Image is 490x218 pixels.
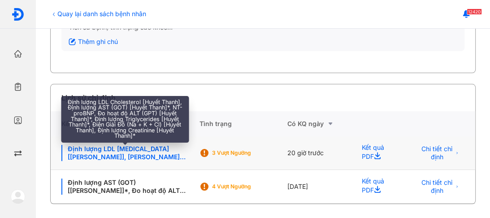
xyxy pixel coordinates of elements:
div: Kết quả [51,111,199,136]
span: Chi tiết chỉ định [421,145,453,161]
div: Quay lại danh sách bệnh nhân [50,9,146,18]
button: Chi tiết chỉ định [415,179,464,194]
div: Có KQ ngày [287,118,351,129]
span: 12420 [467,9,482,15]
div: [DATE] [287,170,351,204]
div: Kết quả PDF [351,170,404,204]
div: 3 Vượt ngưỡng [212,149,283,157]
img: logo [11,189,25,204]
div: Tình trạng [199,111,287,136]
span: Chi tiết chỉ định [421,179,453,195]
img: logo [11,8,25,21]
div: Thêm ghi chú [69,38,118,46]
div: Lịch sử chỉ định [61,92,116,103]
div: Định lượng AST (GOT) [[PERSON_NAME]]*, Đo hoạt độ ALT (GPT) [[PERSON_NAME]]*, Gói Xét Nghiệm Mỡ M... [61,179,188,195]
button: Chi tiết chỉ định [415,146,464,160]
div: 20 giờ trước [287,136,351,170]
div: Kết quả PDF [351,136,404,170]
div: Định lượng LDL [MEDICAL_DATA] [[PERSON_NAME]], [PERSON_NAME] AST (GOT) [[PERSON_NAME]]*, NT-proBN... [61,145,188,161]
div: 4 Vượt ngưỡng [212,183,283,190]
